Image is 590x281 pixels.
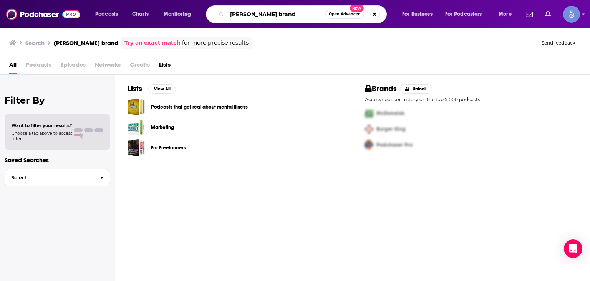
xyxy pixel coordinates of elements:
button: View All [148,84,176,94]
a: Podcasts that get real about mental illness [128,98,145,115]
h2: Filter By [5,95,110,106]
span: Podcasts [95,9,118,20]
span: For Business [402,9,433,20]
span: Logged in as Spiral5-G1 [563,6,580,23]
span: For Podcasters [445,9,482,20]
span: Credits [130,59,150,74]
button: Select [5,169,110,186]
button: open menu [158,8,201,20]
a: Marketing [128,119,145,136]
button: Send feedback [539,40,578,46]
p: Access sponsor history on the top 5,000 podcasts. [365,97,578,102]
span: Choose a tab above to access filters. [12,130,72,141]
a: For Freelancers [151,144,186,152]
span: Select [5,175,94,180]
button: Open AdvancedNew [325,10,364,19]
a: Show notifications dropdown [542,8,554,21]
span: Networks [95,59,121,74]
img: User Profile [563,6,580,23]
span: More [499,9,512,20]
a: Podcasts that get real about mental illness [151,103,248,111]
p: Saved Searches [5,156,110,164]
a: Charts [127,8,153,20]
button: Unlock [400,84,433,94]
a: Try an exact match [124,38,181,47]
a: Show notifications dropdown [523,8,536,21]
button: open menu [397,8,442,20]
span: Want to filter your results? [12,123,72,128]
img: Second Pro Logo [362,121,376,137]
input: Search podcasts, credits, & more... [227,8,325,20]
span: New [350,5,364,12]
span: for more precise results [182,38,249,47]
span: Burger King [376,126,406,132]
button: open menu [493,8,521,20]
span: Podchaser Pro [376,142,413,148]
button: Show profile menu [563,6,580,23]
img: Third Pro Logo [362,137,376,153]
a: Lists [159,59,171,74]
h2: Brands [365,84,397,94]
span: Open Advanced [329,12,361,16]
h3: [PERSON_NAME] brand [54,39,118,47]
span: Charts [132,9,149,20]
h2: Lists [128,84,142,94]
button: open menu [90,8,128,20]
div: Search podcasts, credits, & more... [213,5,394,23]
span: Monitoring [164,9,191,20]
div: Open Intercom Messenger [564,239,582,258]
a: Marketing [151,123,174,132]
h3: Search [25,39,45,47]
button: open menu [440,8,493,20]
a: ListsView All [128,84,176,94]
span: Episodes [61,59,86,74]
a: All [9,59,17,74]
img: Podchaser - Follow, Share and Rate Podcasts [6,7,80,22]
span: McDonalds [376,110,404,117]
span: Podcasts [26,59,51,74]
a: For Freelancers [128,139,145,156]
img: First Pro Logo [362,105,376,121]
